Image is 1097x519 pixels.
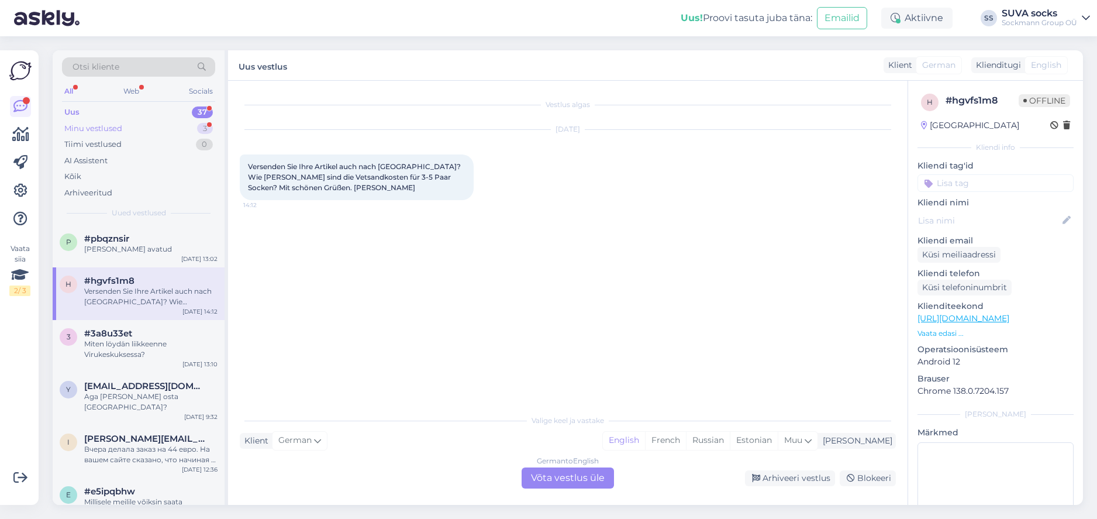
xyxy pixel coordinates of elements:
div: Arhiveeritud [64,187,112,199]
div: Versenden Sie Ihre Artikel auch nach [GEOGRAPHIC_DATA]? Wie [PERSON_NAME] sind die Vetsandkosten ... [84,286,218,307]
span: Uued vestlused [112,208,166,218]
div: [DATE] 14:12 [182,307,218,316]
input: Lisa nimi [918,214,1060,227]
span: #hgvfs1m8 [84,276,134,286]
p: Operatsioonisüsteem [917,343,1074,356]
div: [PERSON_NAME] [818,435,892,447]
div: Vaata siia [9,243,30,296]
div: [DATE] 9:32 [184,413,218,421]
div: Uus [64,106,80,118]
input: Lisa tag [917,174,1074,192]
div: [DATE] [240,124,896,135]
div: Klient [240,435,268,447]
div: Socials [187,84,215,99]
span: p [66,238,71,246]
div: Klient [884,59,912,71]
span: h [65,280,71,288]
div: Vestlus algas [240,99,896,110]
div: Küsi meiliaadressi [917,247,1001,263]
div: Tiimi vestlused [64,139,122,150]
div: Blokeeri [840,470,896,486]
div: [DATE] 13:10 [182,360,218,369]
b: Uus! [681,12,703,23]
span: German [922,59,955,71]
div: Valige keel ja vastake [240,415,896,426]
p: Kliendi nimi [917,197,1074,209]
div: Вчера делала заказ на 44 евро. На вашем сайте сказано, что начиная с 40 евро, доставка бесплатная... [84,444,218,465]
div: Sockmann Group OÜ [1002,18,1077,28]
div: 0 [196,139,213,150]
div: Estonian [730,432,778,449]
div: Web [121,84,142,99]
a: SUVA socksSockmann Group OÜ [1002,9,1090,28]
span: 3 [67,332,71,341]
span: yloilomets@gmail.com [84,381,206,391]
div: AI Assistent [64,155,108,167]
div: # hgvfs1m8 [946,94,1019,108]
div: Minu vestlused [64,123,122,135]
span: #3a8u33et [84,328,132,339]
div: Klienditugi [971,59,1021,71]
p: Chrome 138.0.7204.157 [917,385,1074,397]
span: English [1031,59,1061,71]
span: 14:12 [243,201,287,209]
div: Võta vestlus üle [522,468,614,489]
div: 3 [197,123,213,135]
span: #e5ipqbhw [84,486,135,497]
div: Kliendi info [917,142,1074,153]
label: Uus vestlus [239,57,287,73]
p: Märkmed [917,427,1074,439]
div: Aktiivne [881,8,953,29]
div: All [62,84,75,99]
div: Küsi telefoninumbrit [917,280,1012,295]
span: i [67,438,70,446]
div: Miten löydän liikkeenne Virukeskuksessa? [84,339,218,360]
div: Aga [PERSON_NAME] osta [GEOGRAPHIC_DATA]? [84,391,218,413]
div: German to English [537,456,599,466]
span: y [66,385,71,394]
span: Versenden Sie Ihre Artikel auch nach [GEOGRAPHIC_DATA]? Wie [PERSON_NAME] sind die Vetsandkosten ... [248,162,463,192]
div: [DATE] 13:02 [181,255,218,263]
p: Brauser [917,373,1074,385]
span: Muu [784,435,802,445]
div: [DATE] 12:36 [182,465,218,474]
span: e [66,490,71,499]
span: inna.kozlovskaja@gmail.com [84,434,206,444]
div: Russian [686,432,730,449]
div: [PERSON_NAME] [917,409,1074,420]
span: German [278,434,312,447]
div: Proovi tasuta juba täna: [681,11,812,25]
span: h [927,98,933,106]
div: [GEOGRAPHIC_DATA] [921,119,1019,132]
div: SS [981,10,997,26]
img: Askly Logo [9,60,32,82]
div: 37 [192,106,213,118]
div: [PERSON_NAME] avatud [84,244,218,255]
p: Vaata edasi ... [917,328,1074,339]
a: [URL][DOMAIN_NAME] [917,313,1009,324]
button: Emailid [817,7,867,29]
div: SUVA socks [1002,9,1077,18]
p: Kliendi tag'id [917,160,1074,172]
span: #pbqznsir [84,233,129,244]
div: 2 / 3 [9,286,30,296]
div: Millisele meilile võiksin saata pöördumise Eesti [PERSON_NAME] Lambakoerte Ühingu ja Eesti Otsing... [84,497,218,518]
div: Kõik [64,171,81,183]
div: English [603,432,645,449]
span: Otsi kliente [73,61,119,73]
p: Klienditeekond [917,300,1074,312]
div: French [645,432,686,449]
p: Kliendi email [917,235,1074,247]
div: Arhiveeri vestlus [745,470,835,486]
span: Offline [1019,94,1070,107]
p: Android 12 [917,356,1074,368]
p: Kliendi telefon [917,267,1074,280]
